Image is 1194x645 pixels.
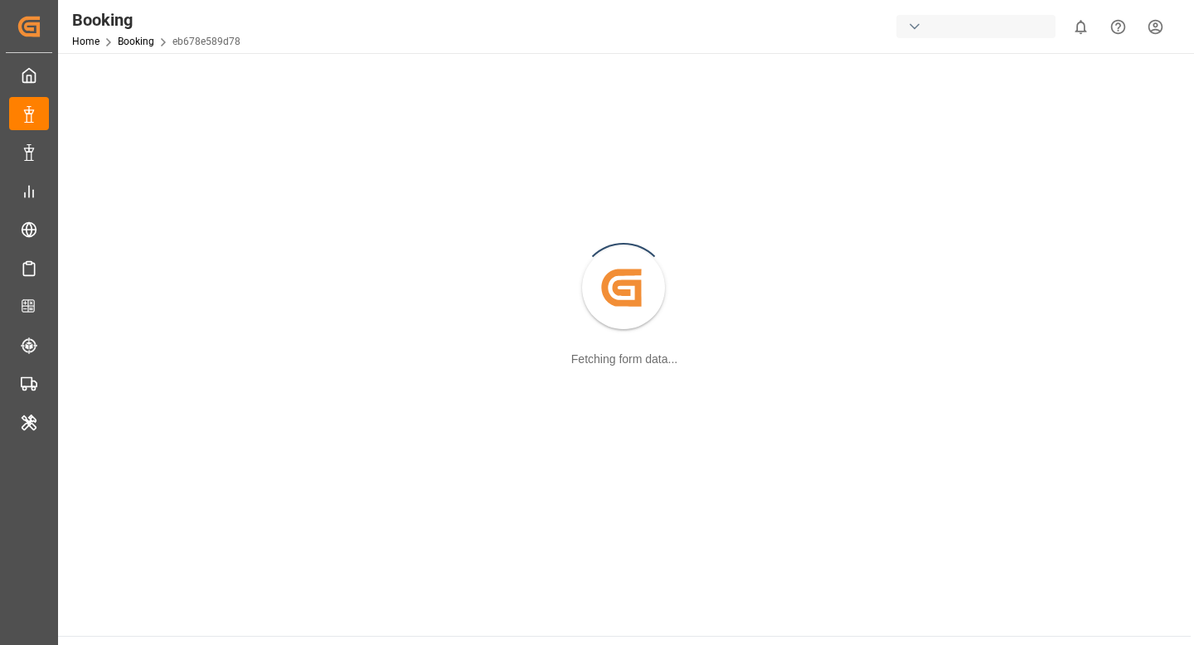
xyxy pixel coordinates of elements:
button: Help Center [1099,8,1137,46]
div: Booking [72,7,240,32]
a: Booking [118,36,154,47]
button: show 0 new notifications [1062,8,1099,46]
a: Home [72,36,99,47]
div: Fetching form data... [571,351,677,368]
